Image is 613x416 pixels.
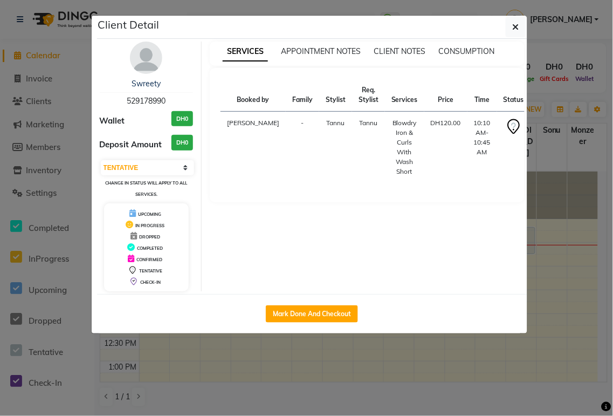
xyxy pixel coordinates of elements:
[223,42,268,62] span: SERVICES
[105,180,187,197] small: Change in status will apply to all services.
[327,119,345,127] span: Tannu
[221,79,286,112] th: Booked by
[360,119,378,127] span: Tannu
[431,118,461,128] div: DH120.00
[281,46,361,56] span: APPOINTMENT NOTES
[100,115,125,127] span: Wallet
[319,79,352,112] th: Stylist
[135,223,164,228] span: IN PROGRESS
[171,135,193,151] h3: DH0
[132,79,161,88] a: Swreety
[286,112,319,183] td: -
[171,111,193,127] h3: DH0
[100,139,162,151] span: Deposit Amount
[140,279,161,285] span: CHECK-IN
[221,112,286,183] td: [PERSON_NAME]
[467,112,497,183] td: 10:10 AM-10:45 AM
[139,234,160,240] span: DROPPED
[385,79,424,112] th: Services
[98,17,160,33] h5: Client Detail
[286,79,319,112] th: Family
[139,268,162,274] span: TENTATIVE
[130,42,162,74] img: avatar
[138,212,161,217] span: UPCOMING
[136,257,162,262] span: CONFIRMED
[467,79,497,112] th: Time
[391,118,418,176] div: Blowdry Iron & Curls With Wash Short
[266,305,358,323] button: Mark Done And Checkout
[374,46,426,56] span: CLIENT NOTES
[497,79,531,112] th: Status
[352,79,385,112] th: Req. Stylist
[424,79,467,112] th: Price
[127,96,166,106] span: 529178990
[137,245,163,251] span: COMPLETED
[439,46,495,56] span: CONSUMPTION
